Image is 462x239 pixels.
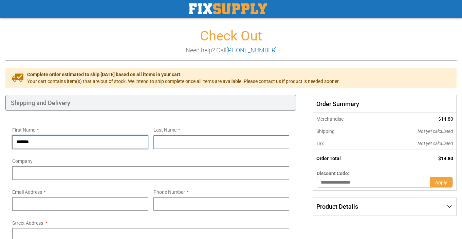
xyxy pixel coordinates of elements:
h3: Need help? Call [5,47,457,54]
div: Shipping and Delivery [5,95,296,111]
span: Company [12,158,33,164]
a: store logo [189,3,267,14]
span: $14.80 [438,156,453,161]
span: Apply [435,180,447,185]
span: First Name [12,127,35,133]
img: Fix Industrial Supply [189,3,267,14]
strong: Order Total [316,156,341,161]
span: Email Address [12,189,42,195]
span: Order Summary [313,95,457,113]
span: Not yet calculated [418,129,453,134]
span: Phone Number [153,189,185,195]
h1: Check Out [5,29,457,44]
button: Apply [430,177,453,188]
span: Your cart contains item(s) that are out of stock. We intend to ship complete once all items are a... [27,78,340,85]
span: Complete order estimated to ship [DATE] based on all items in your cart. [27,71,340,78]
span: Product Details [316,203,358,210]
a: [PHONE_NUMBER] [226,47,277,54]
span: Discount Code: [317,171,349,176]
span: Street Address [12,220,43,226]
th: Merchandise [313,113,377,125]
th: Tax [313,137,377,150]
span: Shipping [316,129,335,134]
span: Not yet calculated [418,141,453,146]
span: Last Name [153,127,177,133]
span: $14.80 [438,116,453,122]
